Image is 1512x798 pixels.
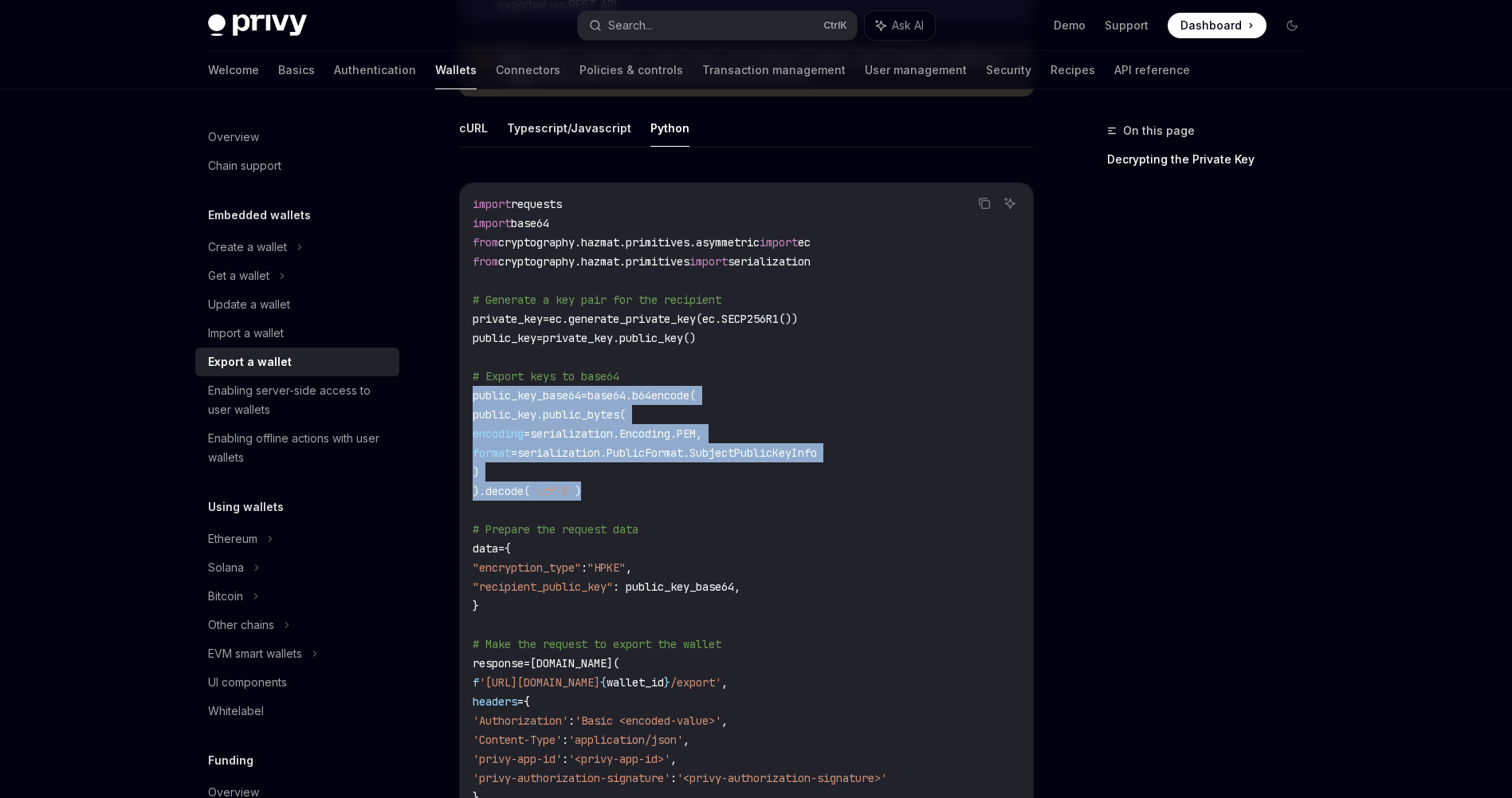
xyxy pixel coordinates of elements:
[473,541,498,556] span: data
[677,771,887,785] span: '<privy-authorization-signature>'
[496,51,560,89] a: Connectors
[696,427,702,441] span: ,
[728,254,811,269] span: serialization
[543,312,549,326] span: =
[195,123,399,151] a: Overview
[473,694,517,709] span: headers
[208,751,253,770] h5: Funding
[473,656,524,670] span: response
[505,541,511,556] span: {
[892,18,924,33] span: Ask AI
[473,752,562,766] span: 'privy-app-id'
[208,381,390,419] div: Enabling server-side access to user wallets
[524,694,530,709] span: {
[195,151,399,180] a: Chain support
[670,675,721,690] span: /export'
[986,51,1031,89] a: Security
[459,109,488,147] button: cURL
[473,560,581,575] span: "encryption_type"
[568,713,575,728] span: :
[208,14,307,37] img: dark logo
[511,216,549,230] span: base64
[473,713,568,728] span: 'Authorization'
[208,324,284,343] div: Import a wallet
[208,352,292,371] div: Export a wallet
[579,51,683,89] a: Policies & controls
[208,702,264,721] div: Whitelabel
[1180,18,1242,33] span: Dashboard
[208,497,284,517] h5: Using wallets
[473,771,670,785] span: 'privy-authorization-signature'
[689,254,728,269] span: import
[543,331,696,345] span: private_key.public_key()
[473,331,536,345] span: public_key
[600,675,607,690] span: {
[536,331,543,345] span: =
[208,673,287,692] div: UI components
[562,752,568,766] span: :
[208,429,390,467] div: Enabling offline actions with user wallets
[664,675,670,690] span: }
[511,197,562,211] span: requests
[607,675,664,690] span: wallet_id
[473,197,511,211] span: import
[473,407,626,422] span: public_key.public_bytes(
[208,238,287,257] div: Create a wallet
[473,235,498,250] span: from
[479,675,600,690] span: '[URL][DOMAIN_NAME]
[608,16,653,35] div: Search...
[823,19,847,32] span: Ctrl K
[760,235,798,250] span: import
[650,109,689,147] button: Python
[530,427,677,441] span: serialization.Encoding.
[195,290,399,319] a: Update a wallet
[473,293,721,307] span: # Generate a key pair for the recipient
[524,427,530,441] span: =
[473,637,721,651] span: # Make the request to export the wallet
[575,484,581,498] span: )
[195,376,399,424] a: Enabling server-side access to user wallets
[473,312,543,326] span: private_key
[1051,51,1095,89] a: Recipes
[702,51,846,89] a: Transaction management
[1107,147,1318,172] a: Decrypting the Private Key
[587,560,626,575] span: "HPKE"
[999,193,1020,214] button: Ask AI
[208,587,243,606] div: Bitcoin
[511,446,517,460] span: =
[798,235,811,250] span: ec
[677,427,696,441] span: PEM
[670,771,677,785] span: :
[473,599,479,613] span: }
[578,11,857,40] button: Search...CtrlK
[562,733,568,747] span: :
[473,675,479,690] span: f
[473,216,511,230] span: import
[208,529,257,548] div: Ethereum
[473,369,619,383] span: # Export keys to base64
[517,694,524,709] span: =
[208,206,311,225] h5: Embedded wallets
[195,424,399,472] a: Enabling offline actions with user wallets
[865,51,967,89] a: User management
[498,254,689,269] span: cryptography.hazmat.primitives
[530,484,575,498] span: 'utf-8'
[865,11,935,40] button: Ask AI
[721,675,728,690] span: ,
[208,558,244,577] div: Solana
[208,295,290,314] div: Update a wallet
[435,51,477,89] a: Wallets
[208,156,281,175] div: Chain support
[195,697,399,725] a: Whitelabel
[195,348,399,376] a: Export a wallet
[473,733,562,747] span: 'Content-Type'
[208,615,274,635] div: Other chains
[568,733,683,747] span: 'application/json'
[278,51,315,89] a: Basics
[575,713,721,728] span: 'Basic <encoded-value>'
[683,733,689,747] span: ,
[1279,13,1305,38] button: Toggle dark mode
[530,656,619,670] span: [DOMAIN_NAME](
[517,446,817,460] span: serialization.PublicFormat.SubjectPublicKeyInfo
[473,254,498,269] span: from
